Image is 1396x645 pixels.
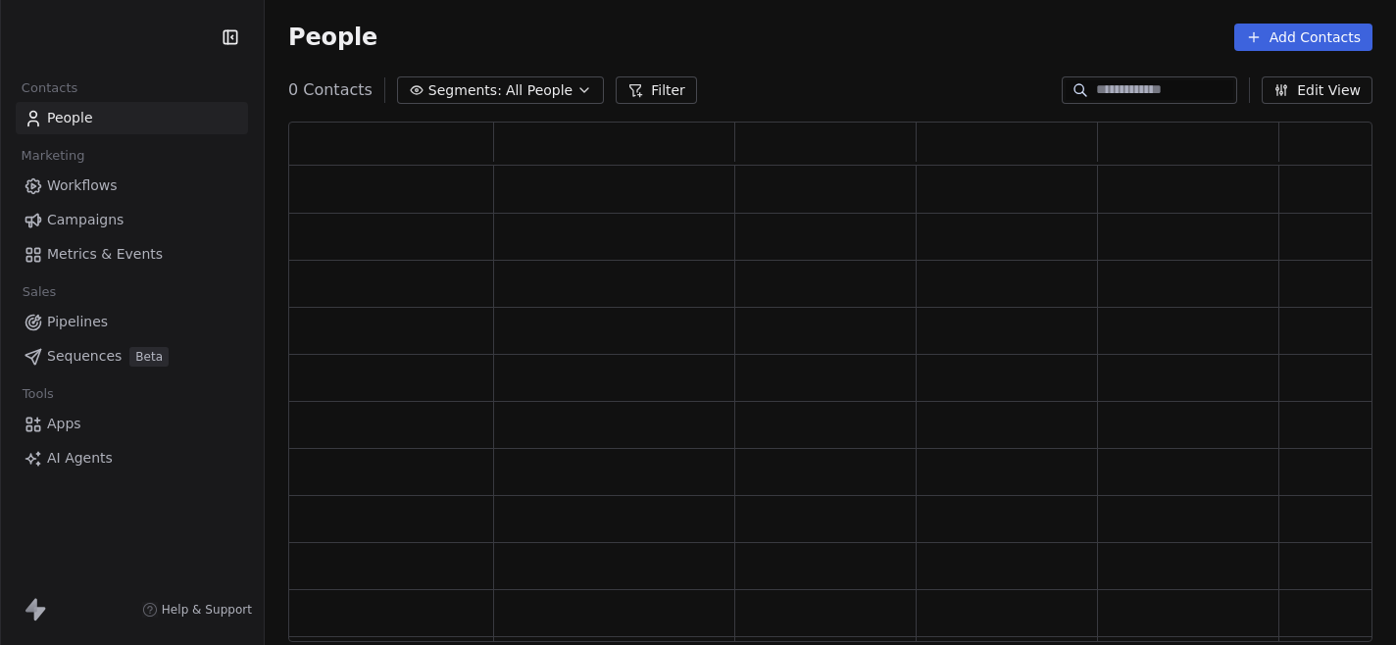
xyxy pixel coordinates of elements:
a: Apps [16,408,248,440]
span: Contacts [13,74,86,103]
a: AI Agents [16,442,248,474]
button: Add Contacts [1234,24,1372,51]
a: Help & Support [142,602,252,618]
a: Workflows [16,170,248,202]
span: Workflows [47,175,118,196]
a: Campaigns [16,204,248,236]
a: Metrics & Events [16,238,248,271]
a: SequencesBeta [16,340,248,372]
span: Beta [129,347,169,367]
span: Marketing [13,141,93,171]
span: Help & Support [162,602,252,618]
span: Sales [14,277,65,307]
button: Edit View [1262,76,1372,104]
a: Pipelines [16,306,248,338]
span: Pipelines [47,312,108,332]
span: Tools [14,379,62,409]
span: Metrics & Events [47,244,163,265]
span: All People [506,80,573,101]
span: People [47,108,93,128]
button: Filter [616,76,697,104]
span: 0 Contacts [288,78,373,102]
span: AI Agents [47,448,113,469]
span: Campaigns [47,210,124,230]
span: Sequences [47,346,122,367]
span: Apps [47,414,81,434]
span: People [288,23,377,52]
a: People [16,102,248,134]
span: Segments: [428,80,502,101]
